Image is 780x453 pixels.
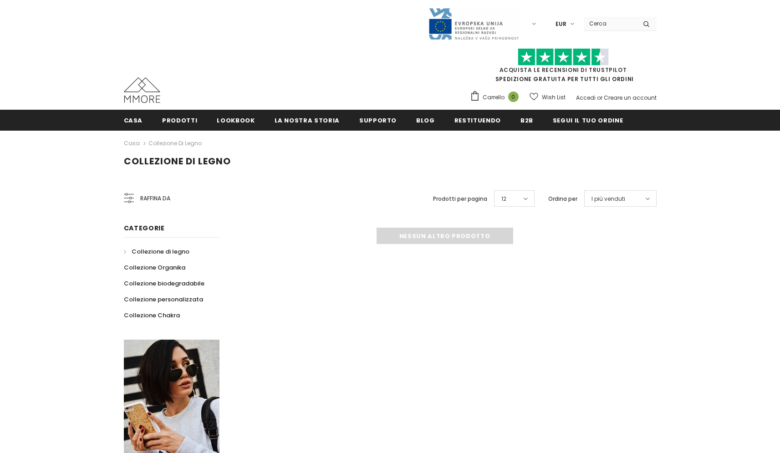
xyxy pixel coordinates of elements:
span: Casa [124,116,143,125]
span: Prodotti [162,116,197,125]
img: Javni Razpis [428,7,519,41]
a: Casa [124,138,140,149]
a: Carrello 0 [470,91,523,104]
a: Lookbook [217,110,255,130]
a: B2B [520,110,533,130]
a: Acquista le recensioni di TrustPilot [500,66,627,74]
span: Collezione personalizzata [124,295,203,304]
span: SPEDIZIONE GRATUITA PER TUTTI GLI ORDINI [470,52,657,83]
span: Collezione Organika [124,263,185,272]
span: Segui il tuo ordine [553,116,623,125]
span: Collezione di legno [124,155,231,168]
span: Blog [416,116,435,125]
span: Collezione Chakra [124,311,180,320]
a: Javni Razpis [428,20,519,27]
a: Segui il tuo ordine [553,110,623,130]
span: EUR [556,20,566,29]
a: Creare un account [604,94,657,102]
span: Lookbook [217,116,255,125]
input: Search Site [584,17,636,30]
span: Collezione biodegradabile [124,279,204,288]
a: Collezione di legno [124,244,189,260]
span: 12 [501,194,506,204]
a: Blog [416,110,435,130]
a: Collezione Organika [124,260,185,275]
span: B2B [520,116,533,125]
a: Collezione biodegradabile [124,275,204,291]
a: Collezione Chakra [124,307,180,323]
span: or [597,94,602,102]
a: supporto [359,110,397,130]
span: 0 [508,92,519,102]
span: supporto [359,116,397,125]
span: La nostra storia [275,116,340,125]
a: Casa [124,110,143,130]
span: Categorie [124,224,165,233]
span: Collezione di legno [132,247,189,256]
a: Accedi [576,94,596,102]
label: Prodotti per pagina [433,194,487,204]
span: Restituendo [454,116,501,125]
a: Wish List [530,89,566,105]
img: Fidati di Pilot Stars [518,48,609,66]
a: Collezione personalizzata [124,291,203,307]
a: La nostra storia [275,110,340,130]
span: Wish List [542,93,566,102]
a: Collezione di legno [148,139,202,147]
a: Restituendo [454,110,501,130]
a: Prodotti [162,110,197,130]
label: Ordina per [548,194,577,204]
span: I più venduti [591,194,625,204]
span: Carrello [483,93,505,102]
img: Casi MMORE [124,77,160,103]
span: Raffina da [140,193,170,204]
